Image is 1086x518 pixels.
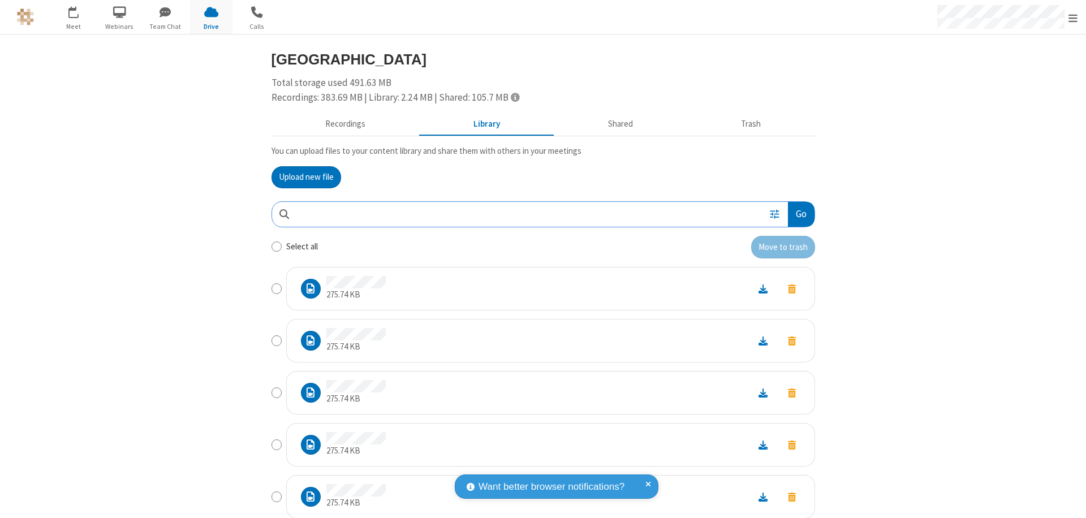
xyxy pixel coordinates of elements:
[271,76,815,105] div: Total storage used 491.63 MB
[748,438,778,451] a: Download file
[271,90,815,105] div: Recordings: 383.69 MB | Library: 2.24 MB | Shared: 105.7 MB
[190,21,232,32] span: Drive
[778,385,806,400] button: Move to trash
[326,340,386,353] p: 275.74 KB
[748,282,778,295] a: Download file
[271,145,815,158] p: You can upload files to your content library and share them with others in your meetings
[1058,489,1078,510] iframe: Chat
[53,21,95,32] span: Meet
[748,334,778,347] a: Download file
[326,288,386,301] p: 275.74 KB
[748,490,778,503] a: Download file
[778,281,806,296] button: Move to trash
[326,444,386,457] p: 275.74 KB
[554,114,687,135] button: Shared during meetings
[778,333,806,348] button: Move to trash
[326,497,386,510] p: 275.74 KB
[788,202,814,227] button: Go
[271,51,815,67] h3: [GEOGRAPHIC_DATA]
[286,240,318,253] label: Select all
[748,386,778,399] a: Download file
[76,6,84,15] div: 1
[479,480,624,494] span: Want better browser notifications?
[751,236,815,258] button: Move to trash
[778,489,806,504] button: Move to trash
[511,92,519,102] span: Totals displayed include files that have been moved to the trash.
[778,437,806,452] button: Move to trash
[17,8,34,25] img: QA Selenium DO NOT DELETE OR CHANGE
[326,392,386,405] p: 275.74 KB
[144,21,187,32] span: Team Chat
[271,166,341,189] button: Upload new file
[687,114,815,135] button: Trash
[420,114,554,135] button: Content library
[236,21,278,32] span: Calls
[271,114,420,135] button: Recorded meetings
[98,21,141,32] span: Webinars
